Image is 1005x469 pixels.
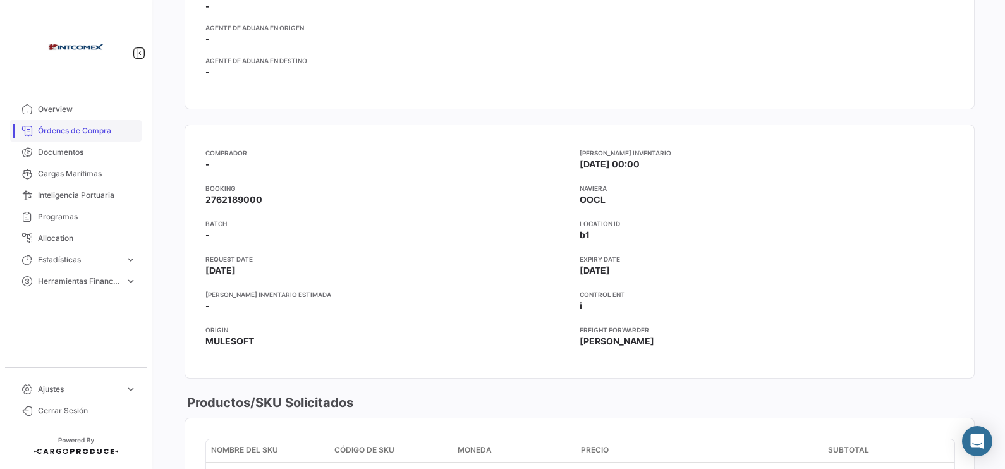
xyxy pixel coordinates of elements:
a: Programas [10,206,142,228]
h3: Productos/SKU Solicitados [185,394,353,411]
span: [PERSON_NAME] [580,336,654,346]
span: Overview [38,104,137,115]
span: Cerrar Sesión [38,405,137,417]
a: Inteligencia Portuaria [10,185,142,206]
span: - [205,66,210,78]
app-card-info-title: LOCATION ID [580,219,954,229]
span: Subtotal [828,444,869,456]
app-card-info-title: Naviera [580,183,954,193]
span: expand_more [125,384,137,395]
span: i [580,300,582,311]
app-card-info-title: Agente de Aduana en Destino [205,56,448,66]
app-card-info-title: Booking [205,183,580,193]
span: Allocation [38,233,137,244]
span: 2762189000 [205,194,262,205]
span: expand_more [125,276,137,287]
span: MULESOFT [205,336,254,346]
span: Programas [38,211,137,222]
app-card-info-title: Comprador [205,148,580,158]
span: OOCL [580,194,606,205]
app-card-info-title: REQUEST DATE [205,254,580,264]
div: Abrir Intercom Messenger [962,426,992,456]
span: expand_more [125,254,137,265]
span: Precio [581,444,609,456]
datatable-header-cell: Moneda [453,439,576,462]
datatable-header-cell: Nombre del SKU [206,439,329,462]
span: Nombre del SKU [211,444,278,456]
app-card-info-title: ORIGIN [205,325,580,335]
app-card-info-title: [PERSON_NAME] Inventario Estimada [205,289,580,300]
a: Allocation [10,228,142,249]
a: Cargas Marítimas [10,163,142,185]
app-card-info-title: Agente de Aduana en Origen [205,23,448,33]
span: - [205,159,210,169]
a: Overview [10,99,142,120]
app-card-info-title: [PERSON_NAME] Inventario [580,148,954,158]
span: Órdenes de Compra [38,125,137,137]
span: Estadísticas [38,254,120,265]
span: b1 [580,229,590,240]
span: Cargas Marítimas [38,168,137,180]
span: Código de SKU [334,444,394,456]
span: - [205,33,210,46]
span: Documentos [38,147,137,158]
img: intcomex.png [44,15,107,78]
span: Moneda [458,444,492,456]
span: Ajustes [38,384,120,395]
span: - [205,300,210,311]
span: Herramientas Financieras [38,276,120,287]
span: [DATE] [205,265,236,276]
span: [DATE] 00:00 [580,159,640,169]
datatable-header-cell: Código de SKU [329,439,453,462]
a: Documentos [10,142,142,163]
app-card-info-title: Freight Forwarder [580,325,954,335]
app-card-info-title: EXPIRY DATE [580,254,954,264]
span: [DATE] [580,265,610,276]
a: Órdenes de Compra [10,120,142,142]
app-card-info-title: CONTROL ENT [580,289,954,300]
app-card-info-title: BATCH [205,219,580,229]
span: Inteligencia Portuaria [38,190,137,201]
span: - [205,229,210,240]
